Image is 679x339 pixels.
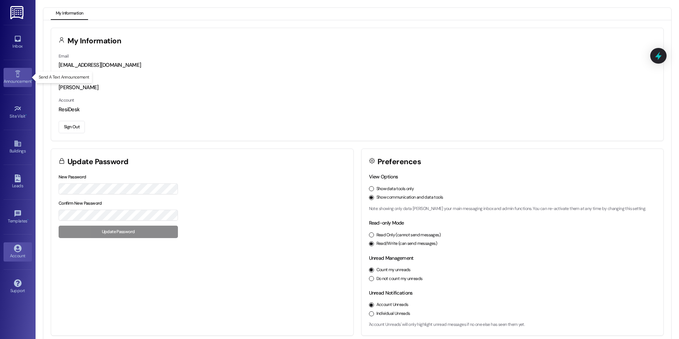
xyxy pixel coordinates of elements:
label: Read Only (cannot send messages) [376,232,441,238]
h3: Update Password [67,158,129,166]
label: Do not count my unreads [376,276,423,282]
label: Read-only Mode [369,220,404,226]
span: • [27,217,28,222]
label: Individual Unreads [376,311,410,317]
span: • [32,78,33,83]
div: ResiDesk [59,106,656,113]
label: Unread Management [369,255,414,261]
label: Account Unreads [376,302,408,308]
p: 'Account Unreads' will only highlight unread messages if no one else has seen them yet. [369,322,656,328]
div: [PERSON_NAME] [59,84,656,91]
a: Buildings [4,138,32,157]
a: Support [4,277,32,296]
label: Read/Write (can send messages) [376,241,438,247]
p: Send A Text Announcement [39,74,89,80]
h3: Preferences [377,158,421,166]
label: Show data tools only [376,186,414,192]
span: • [26,113,27,118]
a: Leads [4,172,32,192]
button: Sign Out [59,121,85,133]
label: Unread Notifications [369,290,413,296]
label: Account [59,97,74,103]
div: [EMAIL_ADDRESS][DOMAIN_NAME] [59,61,656,69]
h3: My Information [67,37,121,45]
label: Confirm New Password [59,200,102,206]
a: Account [4,242,32,262]
button: My Information [51,8,88,20]
a: Templates • [4,208,32,227]
label: Count my unreads [376,267,411,273]
img: ResiDesk Logo [10,6,25,19]
a: Site Visit • [4,103,32,122]
label: New Password [59,174,86,180]
a: Inbox [4,33,32,52]
label: Email [59,53,69,59]
label: View Options [369,173,398,180]
p: Note: showing only data [PERSON_NAME] your main messaging inbox and admin functions. You can re-a... [369,206,656,212]
label: Show communication and data tools [376,194,443,201]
